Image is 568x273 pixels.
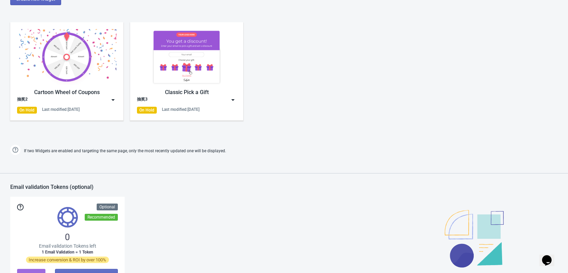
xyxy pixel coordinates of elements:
span: If two Widgets are enabled and targeting the same page, only the most recently updated one will b... [24,145,226,157]
div: Classic Pick a Gift [137,88,236,96]
div: Cartoon Wheel of Coupons [17,88,116,96]
span: 1 Email Validation = 1 Token [42,249,93,255]
img: illustration.svg [445,210,504,268]
div: 抽奖3 [137,96,148,103]
img: dropdown.png [110,96,116,103]
div: Recommended [85,214,118,221]
img: tokens.svg [57,207,78,227]
div: 抽奖2 [17,96,28,103]
div: Last modified: [DATE] [162,107,199,112]
span: Increase conversion & ROI by over 100% [26,257,109,263]
img: cartoon_game.jpg [17,29,116,85]
img: gift_game.jpg [137,29,236,85]
span: Email validation Tokens left [39,243,96,249]
img: help.png [10,145,20,155]
div: Optional [97,204,118,210]
span: 0 [65,232,70,243]
img: dropdown.png [230,96,236,103]
div: On Hold [137,107,157,114]
iframe: chat widget [539,246,561,266]
div: On Hold [17,107,37,114]
div: Last modified: [DATE] [42,107,80,112]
